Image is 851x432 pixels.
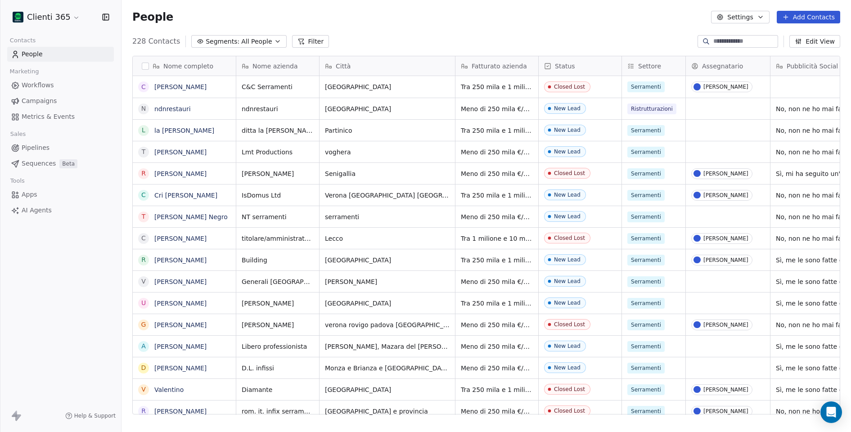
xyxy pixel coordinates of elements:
a: la [PERSON_NAME] [154,127,214,134]
a: Workflows [7,78,114,93]
span: IsDomus Ltd [242,191,314,200]
span: Meno di 250 mila €/anno [461,407,533,416]
div: Open Intercom Messenger [820,401,842,423]
div: New Lead [554,148,581,155]
span: [PERSON_NAME] [325,277,450,286]
span: Ristrutturazioni [627,103,676,114]
span: Pipelines [22,143,50,153]
span: Serramenti [627,363,665,373]
span: Serramenti [627,81,665,92]
span: AI Agents [22,206,52,215]
span: Tra 250 mila e 1 milione €/anno [461,191,533,200]
div: [PERSON_NAME] [703,257,748,263]
img: clienti365-logo-quadrato-negativo.png [13,12,23,22]
button: Clienti 365 [11,9,82,25]
button: Edit View [789,35,840,48]
div: Closed Lost [554,235,585,241]
a: [PERSON_NAME] [154,256,207,264]
div: V [141,277,146,286]
div: Settore [622,56,685,76]
div: V [141,385,146,394]
div: [PERSON_NAME] [703,84,748,90]
span: Serramenti [627,211,665,222]
div: New Lead [554,278,581,284]
div: New Lead [554,192,581,198]
span: Contacts [6,34,40,47]
a: ndnrestauri [154,105,191,112]
span: serramenti [325,212,450,221]
span: Senigallia [325,169,450,178]
span: Meno di 250 mila €/anno [461,212,533,221]
span: Serramenti [627,190,665,201]
div: New Lead [554,105,581,112]
span: Verona [GEOGRAPHIC_DATA] [GEOGRAPHIC_DATA] [GEOGRAPHIC_DATA] [GEOGRAPHIC_DATA] [325,191,450,200]
span: Lecco [325,234,450,243]
div: Assegnatario [686,56,770,76]
span: Segments: [206,37,239,46]
span: Serramenti [627,341,665,352]
div: New Lead [554,300,581,306]
span: Meno di 250 mila €/anno [461,277,533,286]
span: ditta la [PERSON_NAME] [242,126,314,135]
div: Fatturato azienda [455,56,538,76]
span: Meno di 250 mila €/anno [461,364,533,373]
div: U [141,298,146,308]
div: New Lead [554,213,581,220]
div: G [141,320,146,329]
span: Sequences [22,159,56,168]
div: [PERSON_NAME] [703,387,748,393]
span: Nome completo [163,62,213,71]
span: [PERSON_NAME] [242,169,314,178]
div: C [141,82,146,92]
span: Status [555,62,575,71]
span: Tra 250 mila e 1 milione €/anno [461,299,533,308]
div: Nome completo [133,56,236,76]
span: Serramenti [627,319,665,330]
span: Meno di 250 mila €/anno [461,104,533,113]
div: Closed Lost [554,408,585,414]
span: Serramenti [627,255,665,265]
span: Serramenti [627,168,665,179]
div: C [141,190,146,200]
div: R [141,406,146,416]
a: [PERSON_NAME] [154,278,207,285]
div: New Lead [554,364,581,371]
span: Serramenti [627,384,665,395]
span: Partinico [325,126,450,135]
span: Assegnatario [702,62,743,71]
a: [PERSON_NAME] Negro [154,213,228,220]
a: AI Agents [7,203,114,218]
div: Closed Lost [554,84,585,90]
a: [PERSON_NAME] [154,83,207,90]
span: People [22,49,43,59]
span: [PERSON_NAME], Mazara del [PERSON_NAME] [325,342,450,351]
span: voghera [325,148,450,157]
a: Help & Support [65,412,116,419]
a: [PERSON_NAME] [154,364,207,372]
a: Pipelines [7,140,114,155]
span: [GEOGRAPHIC_DATA] [325,82,450,91]
button: Filter [292,35,329,48]
span: Generali [GEOGRAPHIC_DATA] [242,277,314,286]
span: Tra 250 mila e 1 milione €/anno [461,82,533,91]
span: D.L. infissi [242,364,314,373]
div: New Lead [554,256,581,263]
span: Lmt Productions [242,148,314,157]
span: Meno di 250 mila €/anno [461,148,533,157]
div: Città [320,56,455,76]
span: rom. it. infix serramenti [242,407,314,416]
span: All People [241,37,272,46]
div: D [141,363,146,373]
span: Meno di 250 mila €/anno [461,342,533,351]
span: Fatturato azienda [472,62,527,71]
button: Settings [711,11,769,23]
span: Meno di 250 mila €/anno [461,169,533,178]
span: Workflows [22,81,54,90]
span: Serramenti [627,233,665,244]
span: Città [336,62,351,71]
span: Tra 250 mila e 1 milione €/anno [461,256,533,265]
a: [PERSON_NAME] [154,321,207,328]
a: Metrics & Events [7,109,114,124]
div: [PERSON_NAME] [703,408,748,414]
div: A [141,342,146,351]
